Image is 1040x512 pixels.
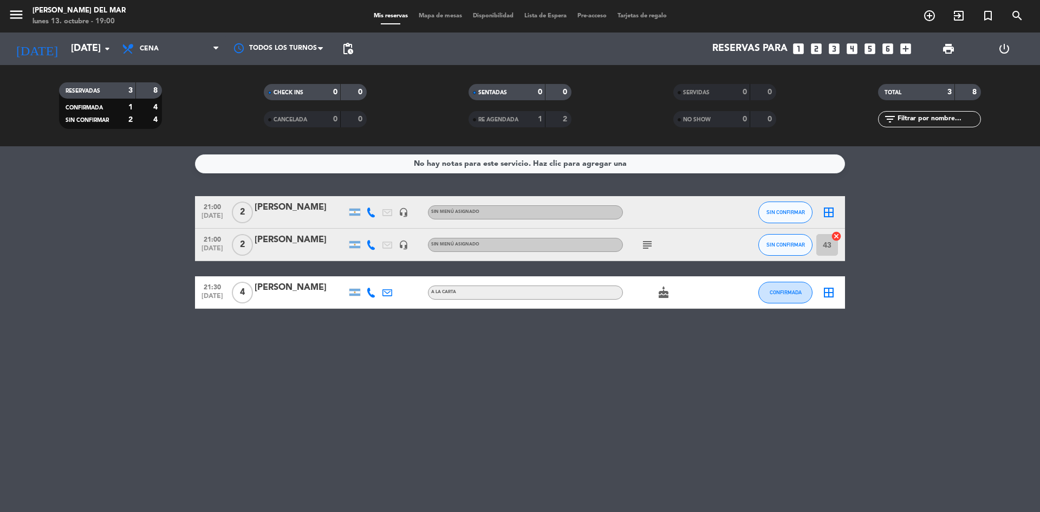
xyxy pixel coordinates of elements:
span: Pre-acceso [572,13,612,19]
i: search [1011,9,1024,22]
strong: 0 [358,115,365,123]
strong: 2 [128,116,133,124]
span: Disponibilidad [467,13,519,19]
span: 4 [232,282,253,303]
i: add_circle_outline [923,9,936,22]
span: Sin menú asignado [431,210,479,214]
span: pending_actions [341,42,354,55]
strong: 8 [153,87,160,94]
span: print [942,42,955,55]
i: looks_6 [881,42,895,56]
div: [PERSON_NAME] [255,233,347,247]
i: add_box [899,42,913,56]
strong: 0 [768,88,774,96]
strong: 3 [947,88,952,96]
span: RE AGENDADA [478,117,518,122]
input: Filtrar por nombre... [896,113,980,125]
span: [DATE] [199,245,226,257]
span: NO SHOW [683,117,711,122]
i: headset_mic [399,240,408,250]
div: No hay notas para este servicio. Haz clic para agregar una [414,158,627,170]
span: 21:30 [199,280,226,293]
span: CANCELADA [274,117,307,122]
strong: 0 [563,88,569,96]
span: SENTADAS [478,90,507,95]
span: [DATE] [199,293,226,305]
i: border_all [822,206,835,219]
strong: 1 [128,103,133,111]
span: RESERVADAS [66,88,100,94]
i: cancel [831,231,842,242]
span: CONFIRMADA [770,289,802,295]
span: 21:00 [199,232,226,245]
strong: 0 [358,88,365,96]
strong: 0 [333,115,337,123]
strong: 4 [153,103,160,111]
span: A LA CARTA [431,290,456,294]
i: looks_one [791,42,805,56]
i: subject [641,238,654,251]
i: power_settings_new [998,42,1011,55]
strong: 1 [538,115,542,123]
i: exit_to_app [952,9,965,22]
span: SIN CONFIRMAR [766,209,805,215]
div: [PERSON_NAME] del Mar [32,5,126,16]
span: CHECK INS [274,90,303,95]
i: border_all [822,286,835,299]
span: 2 [232,234,253,256]
span: Mapa de mesas [413,13,467,19]
span: Lista de Espera [519,13,572,19]
i: looks_4 [845,42,859,56]
strong: 0 [333,88,337,96]
span: Tarjetas de regalo [612,13,672,19]
span: Mis reservas [368,13,413,19]
span: CONFIRMADA [66,105,103,111]
button: SIN CONFIRMAR [758,202,812,223]
strong: 0 [538,88,542,96]
i: looks_two [809,42,823,56]
span: [DATE] [199,212,226,225]
div: [PERSON_NAME] [255,200,347,215]
i: menu [8,7,24,23]
strong: 8 [972,88,979,96]
div: LOG OUT [976,33,1032,65]
div: lunes 13. octubre - 19:00 [32,16,126,27]
strong: 3 [128,87,133,94]
i: turned_in_not [981,9,994,22]
div: [PERSON_NAME] [255,281,347,295]
strong: 2 [563,115,569,123]
i: cake [657,286,670,299]
span: TOTAL [885,90,901,95]
span: Sin menú asignado [431,242,479,247]
i: filter_list [883,113,896,126]
i: [DATE] [8,37,66,61]
button: CONFIRMADA [758,282,812,303]
strong: 0 [743,88,747,96]
strong: 0 [768,115,774,123]
span: 2 [232,202,253,223]
i: looks_3 [827,42,841,56]
i: looks_5 [863,42,877,56]
span: SIN CONFIRMAR [66,118,109,123]
span: SIN CONFIRMAR [766,242,805,248]
span: 21:00 [199,200,226,212]
button: menu [8,7,24,27]
strong: 4 [153,116,160,124]
strong: 0 [743,115,747,123]
button: SIN CONFIRMAR [758,234,812,256]
span: Cena [140,45,159,53]
span: SERVIDAS [683,90,710,95]
span: Reservas para [712,43,788,54]
i: headset_mic [399,208,408,217]
i: arrow_drop_down [101,42,114,55]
